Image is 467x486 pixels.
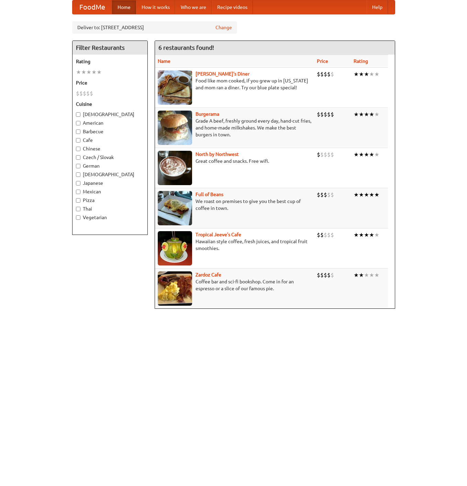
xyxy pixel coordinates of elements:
[369,111,374,118] li: ★
[76,58,144,65] h5: Rating
[359,271,364,279] li: ★
[76,164,80,168] input: German
[86,68,91,76] li: ★
[374,231,379,239] li: ★
[327,151,331,158] li: $
[317,271,320,279] li: $
[354,191,359,199] li: ★
[76,172,80,177] input: [DEMOGRAPHIC_DATA]
[158,191,192,225] img: beans.jpg
[76,171,144,178] label: [DEMOGRAPHIC_DATA]
[73,41,147,55] h4: Filter Restaurants
[320,271,324,279] li: $
[369,231,374,239] li: ★
[76,155,80,160] input: Czech / Slovak
[158,151,192,185] img: north.jpg
[91,68,97,76] li: ★
[327,231,331,239] li: $
[76,112,80,117] input: [DEMOGRAPHIC_DATA]
[317,111,320,118] li: $
[327,271,331,279] li: $
[374,191,379,199] li: ★
[76,180,144,187] label: Japanese
[158,231,192,265] img: jeeves.jpg
[196,232,241,237] a: Tropical Jeeve's Cafe
[317,231,320,239] li: $
[76,162,144,169] label: German
[76,79,144,86] h5: Price
[374,151,379,158] li: ★
[369,271,374,279] li: ★
[327,111,331,118] li: $
[73,0,112,14] a: FoodMe
[76,205,144,212] label: Thai
[359,231,364,239] li: ★
[76,197,144,204] label: Pizza
[76,111,144,118] label: [DEMOGRAPHIC_DATA]
[320,231,324,239] li: $
[81,68,86,76] li: ★
[324,111,327,118] li: $
[359,151,364,158] li: ★
[79,90,83,97] li: $
[196,111,219,117] a: Burgerama
[158,44,214,51] ng-pluralize: 6 restaurants found!
[76,154,144,161] label: Czech / Slovak
[158,58,170,64] a: Name
[158,117,311,138] p: Grade A beef, freshly ground every day, hand-cut fries, and home-made milkshakes. We make the bes...
[331,231,334,239] li: $
[76,207,80,211] input: Thai
[324,191,327,199] li: $
[72,21,237,34] div: Deliver to: [STREET_ADDRESS]
[112,0,136,14] a: Home
[76,137,144,144] label: Cafe
[76,188,144,195] label: Mexican
[359,111,364,118] li: ★
[354,231,359,239] li: ★
[374,111,379,118] li: ★
[76,138,80,143] input: Cafe
[76,128,144,135] label: Barbecue
[76,190,80,194] input: Mexican
[158,271,192,306] img: zardoz.jpg
[83,90,86,97] li: $
[331,271,334,279] li: $
[76,101,144,108] h5: Cuisine
[364,70,369,78] li: ★
[196,151,239,157] a: North by Northwest
[158,77,311,91] p: Food like mom cooked, if you grew up in [US_STATE] and mom ran a diner. Try our blue plate special!
[324,151,327,158] li: $
[354,111,359,118] li: ★
[76,90,79,97] li: $
[158,198,311,212] p: We roast on premises to give you the best cup of coffee in town.
[158,158,311,165] p: Great coffee and snacks. Free wifi.
[196,272,221,278] a: Zardoz Cafe
[320,111,324,118] li: $
[359,191,364,199] li: ★
[331,111,334,118] li: $
[215,24,232,31] a: Change
[97,68,102,76] li: ★
[320,70,324,78] li: $
[331,70,334,78] li: $
[76,120,144,126] label: American
[367,0,388,14] a: Help
[369,70,374,78] li: ★
[374,271,379,279] li: ★
[364,271,369,279] li: ★
[196,192,223,197] b: Full of Beans
[331,191,334,199] li: $
[369,191,374,199] li: ★
[317,58,328,64] a: Price
[76,147,80,151] input: Chinese
[320,151,324,158] li: $
[136,0,175,14] a: How it works
[359,70,364,78] li: ★
[364,231,369,239] li: ★
[76,129,80,134] input: Barbecue
[354,271,359,279] li: ★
